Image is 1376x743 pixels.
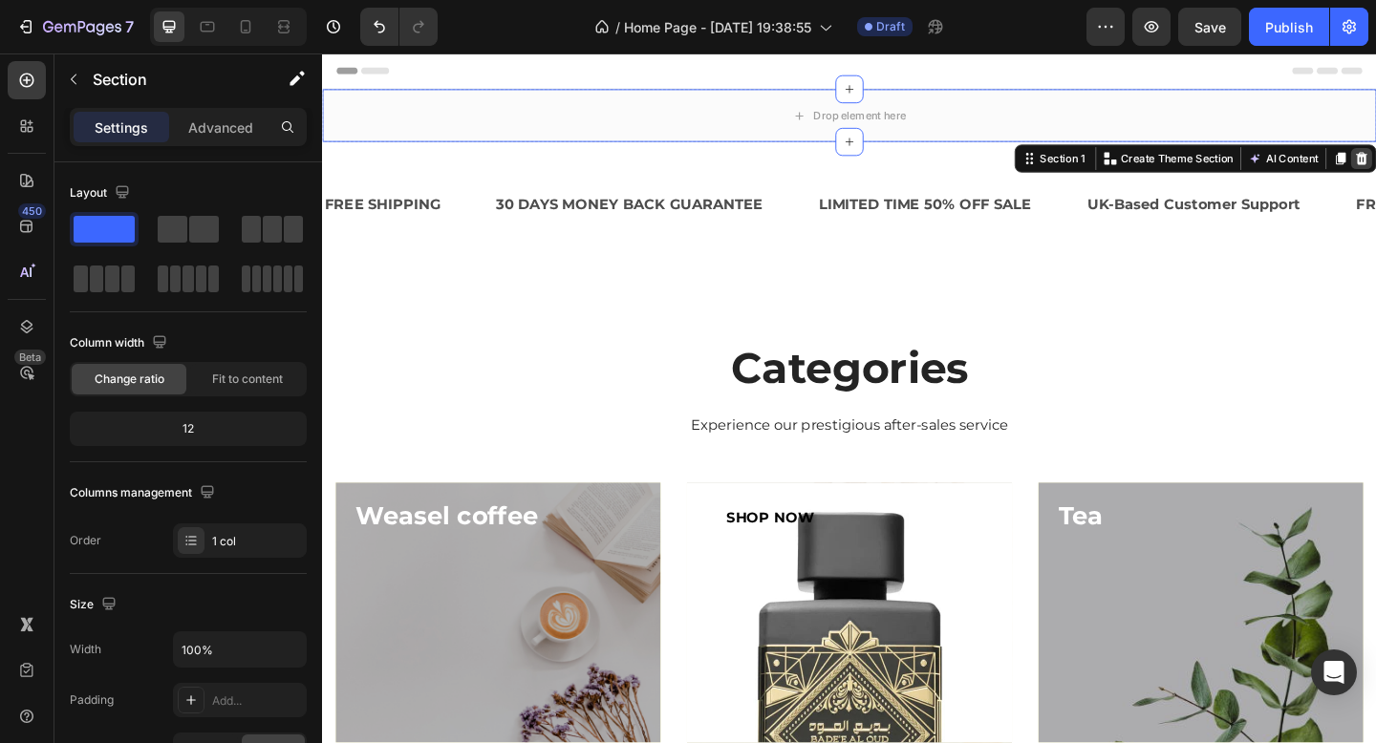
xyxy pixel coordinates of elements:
p: 7 [125,15,134,38]
div: Undo/Redo [360,8,438,46]
p: Tea [801,486,1110,520]
button: Save [1178,8,1241,46]
p: Weasel coffee [36,486,346,520]
div: Layout [70,180,134,206]
div: 450 [18,203,46,219]
span: Fit to content [212,371,283,388]
p: Categories [16,313,1130,372]
iframe: Design area [322,53,1376,743]
div: 1 col [212,533,302,550]
div: 12 [74,415,303,442]
div: Column width [70,330,171,356]
div: LIMITED TIME 50% OFF SALE [538,150,773,181]
span: Change ratio [95,371,164,388]
div: Order [70,532,101,549]
button: 7 [8,8,142,46]
p: SHOP NOW [440,492,535,520]
span: Draft [876,18,905,35]
div: Columns management [70,480,219,506]
span: Save [1194,19,1226,35]
span: Home Page - [DATE] 19:38:55 [624,17,811,37]
button: AI Content [1003,103,1087,126]
span: / [615,17,620,37]
strong: UK-Based Customer Support [832,156,1064,174]
p: Advanced [188,117,253,138]
p: Settings [95,117,148,138]
div: FREE SHIPPING [1,150,130,181]
div: Size [70,592,120,618]
div: Width [70,641,101,658]
div: Drop element here [534,60,635,75]
div: Padding [70,691,114,709]
div: FREE SHIPPING [1123,150,1252,181]
div: 30 DAYS MONEY BACK GUARANTEE [187,150,481,181]
input: Auto [174,632,306,667]
div: Section 1 [777,106,833,123]
a: SHOP NOW [417,480,558,531]
div: Open Intercom Messenger [1311,649,1357,695]
p: Experience our prestigious after-sales service [16,392,1130,419]
div: Beta [14,350,46,365]
button: Publish [1249,8,1329,46]
p: Create Theme Section [869,106,991,123]
p: Section [93,68,249,91]
div: Publish [1265,17,1313,37]
div: Add... [212,692,302,710]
